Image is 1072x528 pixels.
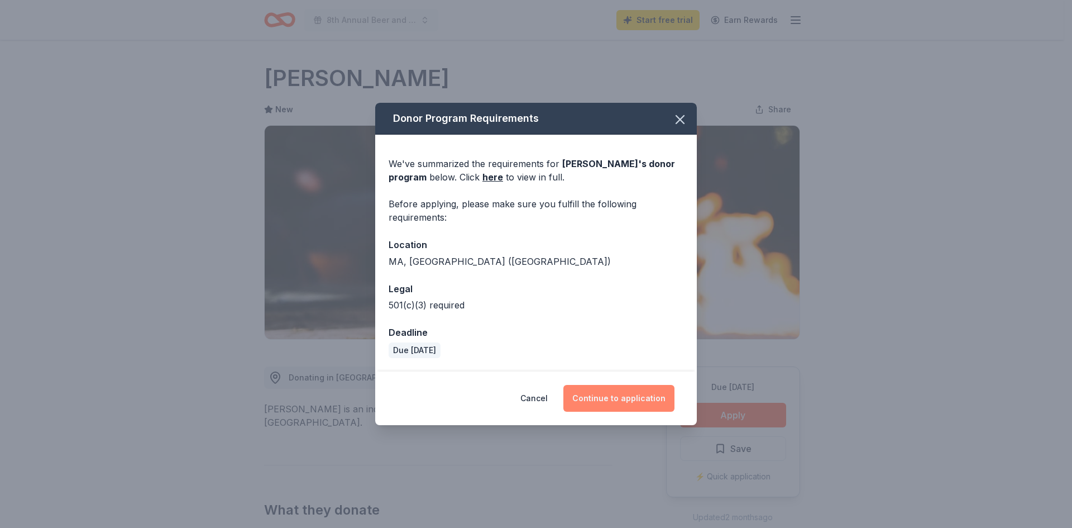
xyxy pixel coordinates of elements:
[389,157,683,184] div: We've summarized the requirements for below. Click to view in full.
[389,255,683,268] div: MA, [GEOGRAPHIC_DATA] ([GEOGRAPHIC_DATA])
[520,385,548,412] button: Cancel
[389,343,441,358] div: Due [DATE]
[389,197,683,224] div: Before applying, please make sure you fulfill the following requirements:
[563,385,674,412] button: Continue to application
[482,170,503,184] a: here
[389,298,683,312] div: 501(c)(3) required
[389,325,683,340] div: Deadline
[389,282,683,296] div: Legal
[389,237,683,252] div: Location
[375,103,697,135] div: Donor Program Requirements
